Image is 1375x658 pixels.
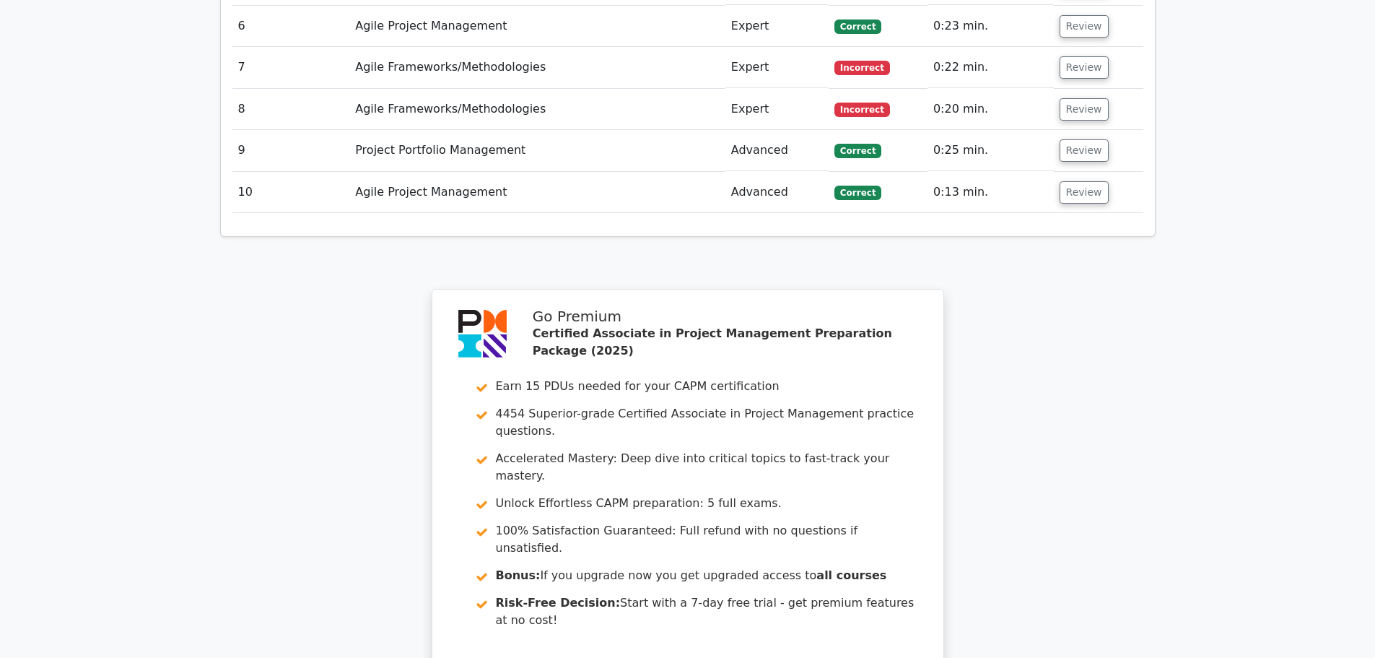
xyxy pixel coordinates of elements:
[1060,181,1109,204] button: Review
[725,47,829,88] td: Expert
[349,89,725,130] td: Agile Frameworks/Methodologies
[232,89,350,130] td: 8
[1060,139,1109,162] button: Review
[1060,98,1109,121] button: Review
[232,130,350,171] td: 9
[834,144,881,158] span: Correct
[927,89,1054,130] td: 0:20 min.
[1060,56,1109,79] button: Review
[834,103,890,117] span: Incorrect
[927,130,1054,171] td: 0:25 min.
[725,130,829,171] td: Advanced
[834,186,881,200] span: Correct
[1060,15,1109,38] button: Review
[349,47,725,88] td: Agile Frameworks/Methodologies
[232,47,350,88] td: 7
[232,6,350,47] td: 6
[349,6,725,47] td: Agile Project Management
[232,172,350,213] td: 10
[927,6,1054,47] td: 0:23 min.
[834,20,881,34] span: Correct
[725,172,829,213] td: Advanced
[725,6,829,47] td: Expert
[834,61,890,75] span: Incorrect
[927,47,1054,88] td: 0:22 min.
[725,89,829,130] td: Expert
[349,130,725,171] td: Project Portfolio Management
[349,172,725,213] td: Agile Project Management
[927,172,1054,213] td: 0:13 min.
